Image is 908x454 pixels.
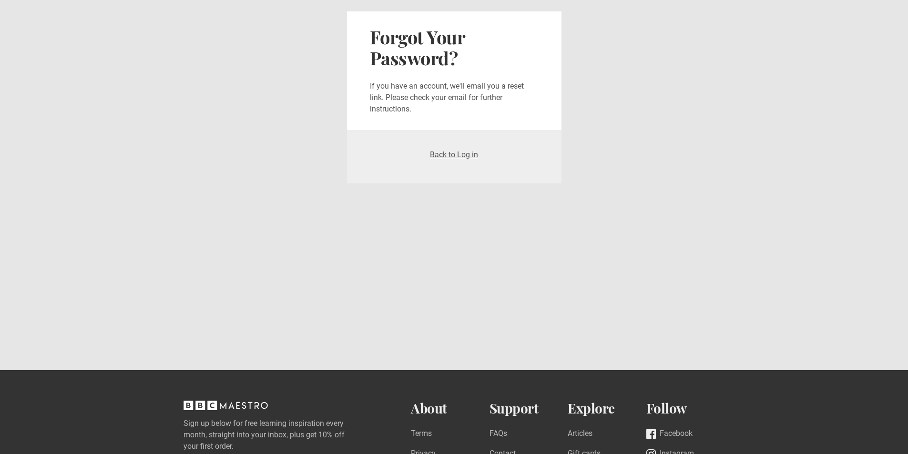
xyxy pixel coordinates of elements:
h2: About [411,401,490,416]
h2: Support [490,401,568,416]
a: Terms [411,428,432,441]
label: Sign up below for free learning inspiration every month, straight into your inbox, plus get 10% o... [184,418,373,452]
a: BBC Maestro, back to top [184,404,268,413]
a: Back to Log in [430,150,478,159]
h2: Follow [646,401,725,416]
h2: Explore [568,401,646,416]
a: FAQs [490,428,507,441]
a: Facebook [646,428,693,441]
svg: BBC Maestro, back to top [184,401,268,410]
p: If you have an account, we'll email you a reset link. Please check your email for further instruc... [370,81,539,115]
a: Articles [568,428,592,441]
h2: Forgot Your Password? [370,27,539,69]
